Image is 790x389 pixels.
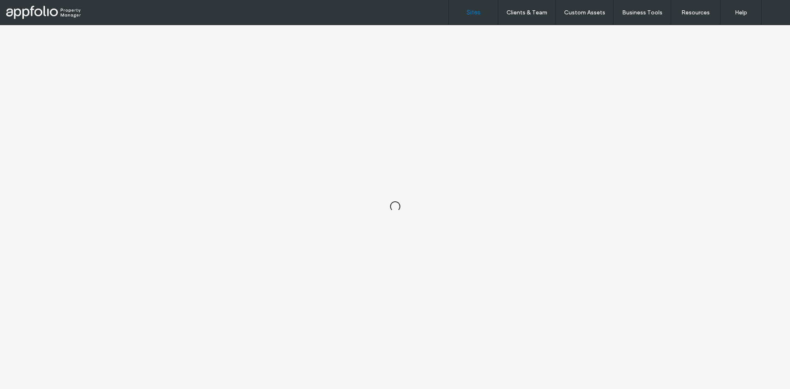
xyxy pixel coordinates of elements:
label: Business Tools [622,9,662,16]
label: Resources [681,9,710,16]
label: Clients & Team [507,9,547,16]
label: Custom Assets [564,9,605,16]
label: Sites [467,9,481,16]
label: Help [735,9,747,16]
